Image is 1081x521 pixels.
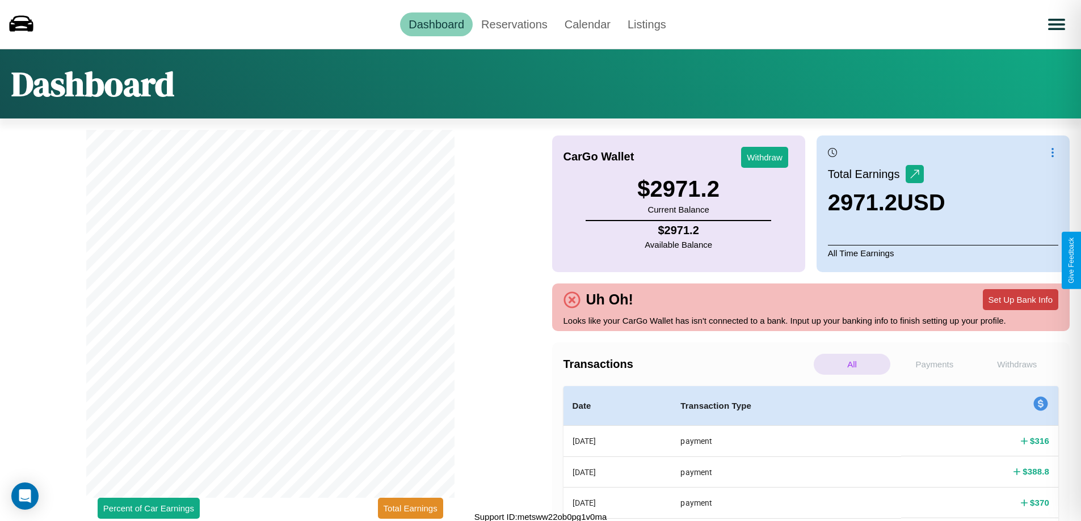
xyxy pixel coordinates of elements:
div: Give Feedback [1067,238,1075,283]
h4: Transaction Type [680,399,892,413]
h4: $ 388.8 [1023,465,1049,477]
h3: $ 2971.2 [637,176,720,202]
th: payment [671,488,901,518]
p: Current Balance [637,202,720,217]
h4: $ 2971.2 [645,224,712,237]
button: Set Up Bank Info [983,289,1058,310]
button: Withdraw [741,147,788,168]
h3: 2971.2 USD [828,190,945,215]
th: payment [671,456,901,487]
th: [DATE] [563,426,672,457]
a: Calendar [556,12,619,36]
div: Open Intercom Messenger [11,482,39,510]
p: Total Earnings [828,164,906,184]
h1: Dashboard [11,61,174,107]
th: payment [671,426,901,457]
button: Percent of Car Earnings [98,498,200,519]
p: Payments [896,354,973,375]
th: [DATE] [563,488,672,518]
h4: Date [573,399,663,413]
h4: Transactions [563,358,811,371]
p: Withdraws [979,354,1055,375]
th: [DATE] [563,456,672,487]
button: Total Earnings [378,498,443,519]
h4: CarGo Wallet [563,150,634,163]
h4: $ 316 [1030,435,1049,447]
h4: Uh Oh! [581,291,639,308]
p: All [814,354,890,375]
h4: $ 370 [1030,497,1049,509]
a: Reservations [473,12,556,36]
p: Available Balance [645,237,712,252]
a: Dashboard [400,12,473,36]
button: Open menu [1041,9,1072,40]
a: Listings [619,12,675,36]
p: Looks like your CarGo Wallet has isn't connected to a bank. Input up your banking info to finish ... [563,313,1059,328]
p: All Time Earnings [828,245,1058,261]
